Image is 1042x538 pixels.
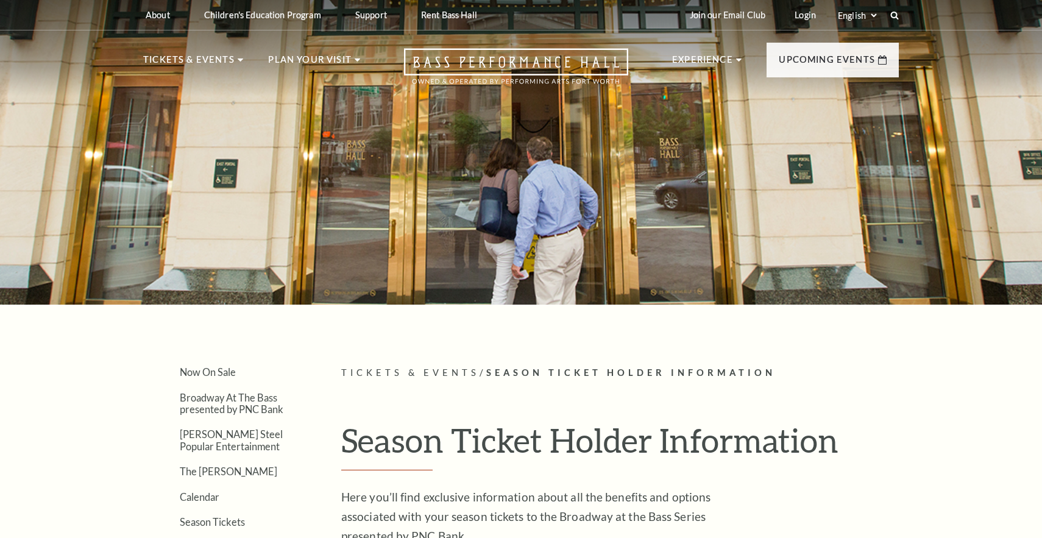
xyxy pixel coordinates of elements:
[180,366,236,378] a: Now On Sale
[146,10,170,20] p: About
[355,10,387,20] p: Support
[180,491,219,503] a: Calendar
[341,420,899,470] h1: Season Ticket Holder Information
[835,10,879,21] select: Select:
[672,52,733,74] p: Experience
[204,10,321,20] p: Children's Education Program
[341,367,480,378] span: Tickets & Events
[180,516,245,528] a: Season Tickets
[486,367,776,378] span: Season Ticket Holder Information
[268,52,352,74] p: Plan Your Visit
[421,10,477,20] p: Rent Bass Hall
[341,366,899,381] p: /
[143,52,235,74] p: Tickets & Events
[180,428,283,451] a: [PERSON_NAME] Steel Popular Entertainment
[180,465,277,477] a: The [PERSON_NAME]
[180,392,283,415] a: Broadway At The Bass presented by PNC Bank
[779,52,875,74] p: Upcoming Events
